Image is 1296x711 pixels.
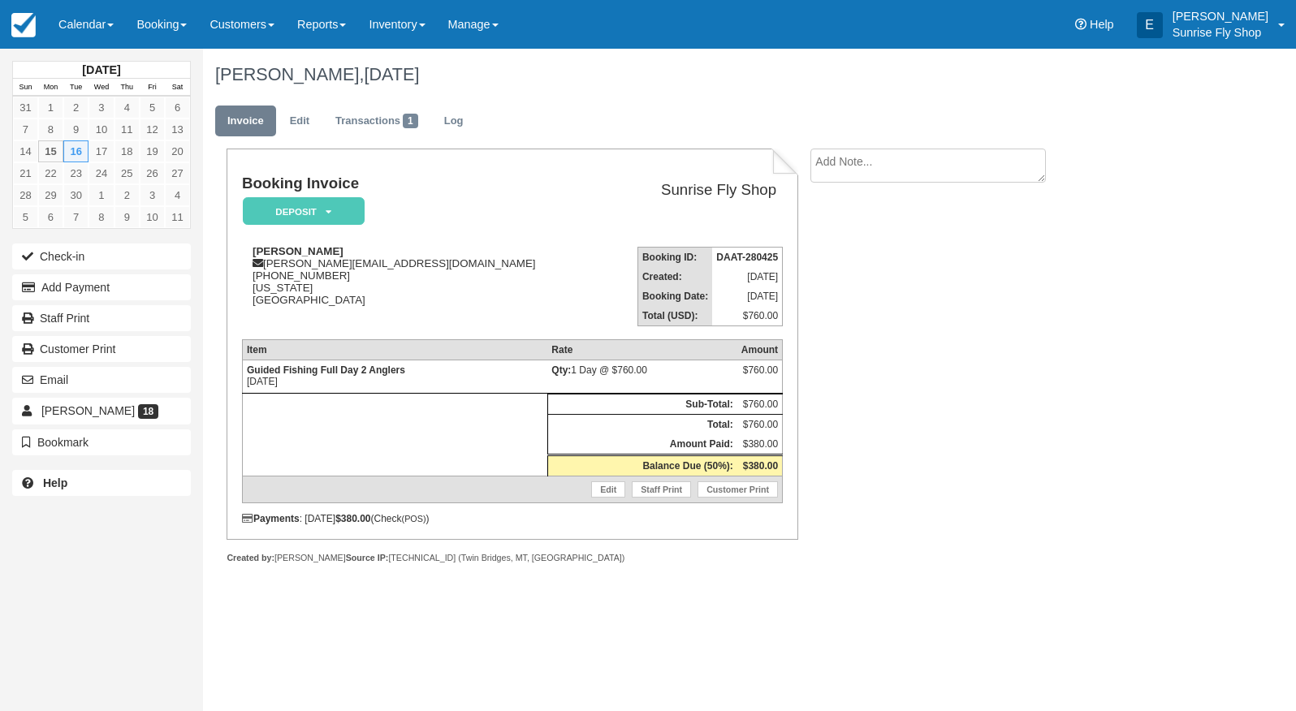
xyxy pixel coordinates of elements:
[737,415,783,435] td: $760.00
[165,206,190,228] a: 11
[89,206,114,228] a: 8
[13,140,38,162] a: 14
[637,248,712,268] th: Booking ID:
[138,404,158,419] span: 18
[547,360,737,394] td: 1 Day @ $760.00
[1173,24,1268,41] p: Sunrise Fly Shop
[712,267,782,287] td: [DATE]
[63,79,89,97] th: Tue
[165,118,190,140] a: 13
[41,404,135,417] span: [PERSON_NAME]
[63,206,89,228] a: 7
[12,336,191,362] a: Customer Print
[63,118,89,140] a: 9
[637,287,712,306] th: Booking Date:
[1090,18,1114,31] span: Help
[242,245,603,306] div: [PERSON_NAME][EMAIL_ADDRESS][DOMAIN_NAME] [PHONE_NUMBER] [US_STATE] [GEOGRAPHIC_DATA]
[402,514,426,524] small: (POS)
[547,455,737,476] th: Balance Due (50%):
[63,162,89,184] a: 23
[712,287,782,306] td: [DATE]
[243,197,365,226] em: Deposit
[89,79,114,97] th: Wed
[140,140,165,162] a: 19
[63,140,89,162] a: 16
[13,184,38,206] a: 28
[632,481,691,498] a: Staff Print
[13,97,38,118] a: 31
[242,175,603,192] h1: Booking Invoice
[43,476,67,489] b: Help
[13,162,38,184] a: 21
[1173,8,1268,24] p: [PERSON_NAME]
[591,481,625,498] a: Edit
[13,118,38,140] a: 7
[38,206,63,228] a: 6
[12,398,191,424] a: [PERSON_NAME] 18
[114,206,140,228] a: 9
[38,97,63,118] a: 1
[165,184,190,206] a: 4
[247,364,405,376] strong: Guided Fishing Full Day 2 Anglers
[737,394,783,415] td: $760.00
[38,162,63,184] a: 22
[278,106,322,137] a: Edit
[712,306,782,326] td: $760.00
[12,243,191,269] button: Check-in
[743,460,778,472] strong: $380.00
[242,360,547,394] td: [DATE]
[38,79,63,97] th: Mon
[165,140,190,162] a: 20
[335,513,370,524] strong: $380.00
[140,162,165,184] a: 26
[12,274,191,300] button: Add Payment
[12,305,191,331] a: Staff Print
[114,140,140,162] a: 18
[346,553,389,562] strong: Source IP:
[215,106,276,137] a: Invoice
[1075,19,1086,30] i: Help
[13,79,38,97] th: Sun
[140,206,165,228] a: 10
[63,184,89,206] a: 30
[89,97,114,118] a: 3
[140,118,165,140] a: 12
[227,553,274,562] strong: Created by:
[114,79,140,97] th: Thu
[63,97,89,118] a: 2
[89,162,114,184] a: 24
[403,114,418,128] span: 1
[140,97,165,118] a: 5
[140,184,165,206] a: 3
[432,106,476,137] a: Log
[12,429,191,455] button: Bookmark
[547,415,737,435] th: Total:
[13,206,38,228] a: 5
[716,252,778,263] strong: DAAT-280425
[114,162,140,184] a: 25
[242,340,547,360] th: Item
[242,513,300,524] strong: Payments
[364,64,419,84] span: [DATE]
[242,196,359,226] a: Deposit
[89,184,114,206] a: 1
[165,97,190,118] a: 6
[114,184,140,206] a: 2
[253,245,343,257] strong: [PERSON_NAME]
[610,182,776,199] h2: Sunrise Fly Shop
[741,364,778,389] div: $760.00
[82,63,120,76] strong: [DATE]
[38,140,63,162] a: 15
[637,267,712,287] th: Created:
[323,106,430,137] a: Transactions1
[12,470,191,496] a: Help
[737,434,783,455] td: $380.00
[89,118,114,140] a: 10
[547,434,737,455] th: Amount Paid:
[12,367,191,393] button: Email
[737,340,783,360] th: Amount
[114,118,140,140] a: 11
[227,552,797,564] div: [PERSON_NAME] [TECHNICAL_ID] (Twin Bridges, MT, [GEOGRAPHIC_DATA])
[698,481,778,498] a: Customer Print
[547,394,737,415] th: Sub-Total:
